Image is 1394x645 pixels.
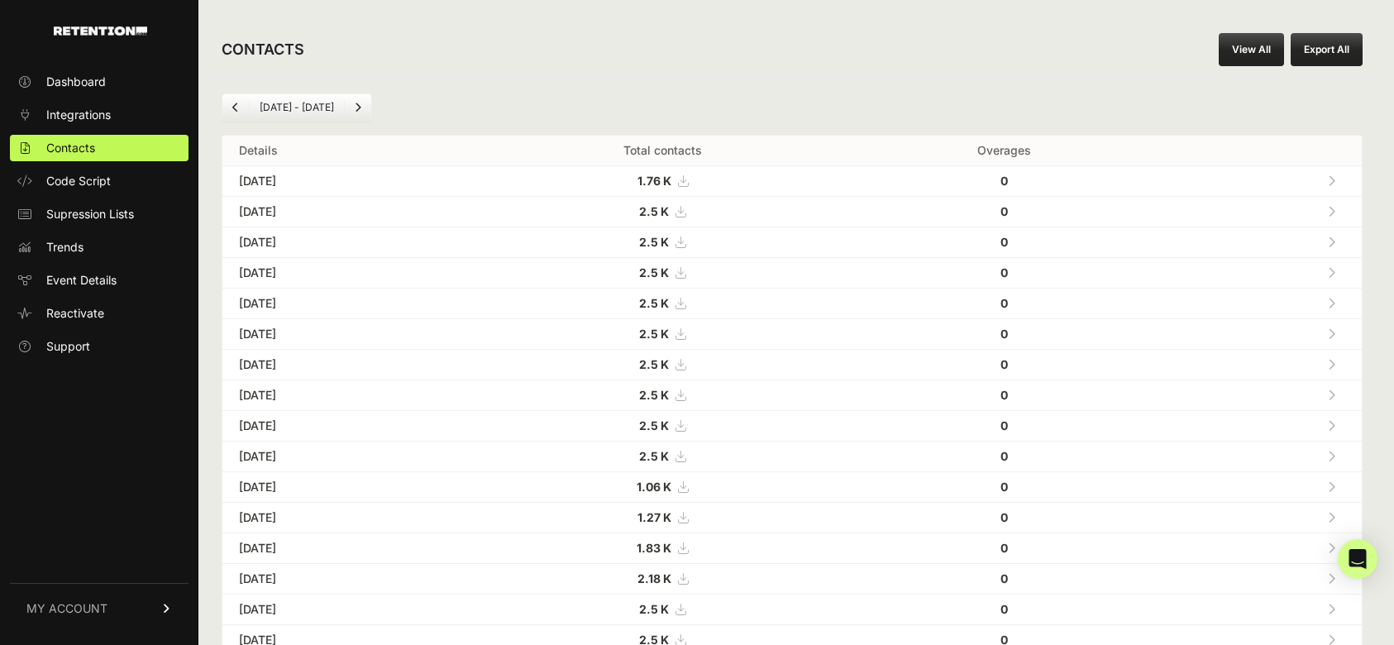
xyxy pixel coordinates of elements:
a: Code Script [10,168,189,194]
div: Open Intercom Messenger [1338,539,1377,579]
span: MY ACCOUNT [26,600,107,617]
td: [DATE] [222,411,470,442]
strong: 0 [1000,541,1008,555]
a: 2.5 K [639,449,685,463]
h2: CONTACTS [222,38,304,61]
td: [DATE] [222,227,470,258]
strong: 0 [1000,388,1008,402]
td: [DATE] [222,564,470,595]
td: [DATE] [222,166,470,197]
td: [DATE] [222,350,470,380]
a: Dashboard [10,69,189,95]
strong: 2.5 K [639,265,669,279]
span: Event Details [46,272,117,289]
td: [DATE] [222,197,470,227]
img: Retention.com [54,26,147,36]
a: 2.5 K [639,418,685,432]
li: [DATE] - [DATE] [249,101,344,114]
strong: 2.5 K [639,296,669,310]
strong: 0 [1000,571,1008,585]
td: [DATE] [222,258,470,289]
a: Event Details [10,267,189,294]
a: 2.5 K [639,327,685,341]
th: Total contacts [470,136,855,166]
td: [DATE] [222,472,470,503]
a: 2.5 K [639,602,685,616]
a: 2.5 K [639,204,685,218]
strong: 2.5 K [639,235,669,249]
span: Code Script [46,173,111,189]
a: 2.5 K [639,235,685,249]
a: Trends [10,234,189,260]
a: View All [1219,33,1284,66]
th: Overages [855,136,1154,166]
strong: 2.5 K [639,388,669,402]
a: 1.06 K [637,480,688,494]
strong: 1.27 K [637,510,671,524]
strong: 1.83 K [637,541,671,555]
strong: 0 [1000,265,1008,279]
td: [DATE] [222,442,470,472]
a: MY ACCOUNT [10,583,189,633]
a: Previous [222,94,249,121]
a: 2.5 K [639,296,685,310]
a: Integrations [10,102,189,128]
a: 2.5 K [639,357,685,371]
a: Reactivate [10,300,189,327]
td: [DATE] [222,380,470,411]
span: Reactivate [46,305,104,322]
strong: 2.5 K [639,327,669,341]
strong: 2.5 K [639,357,669,371]
a: Contacts [10,135,189,161]
span: Support [46,338,90,355]
strong: 2.5 K [639,449,669,463]
a: 1.27 K [637,510,688,524]
span: Trends [46,239,84,256]
a: 2.5 K [639,265,685,279]
strong: 0 [1000,235,1008,249]
a: 2.18 K [637,571,688,585]
strong: 0 [1000,510,1008,524]
strong: 0 [1000,480,1008,494]
a: 1.83 K [637,541,688,555]
a: 2.5 K [639,388,685,402]
a: 1.76 K [637,174,688,188]
strong: 0 [1000,327,1008,341]
span: Integrations [46,107,111,123]
strong: 2.5 K [639,602,669,616]
th: Details [222,136,470,166]
strong: 0 [1000,174,1008,188]
strong: 2.18 K [637,571,671,585]
strong: 0 [1000,418,1008,432]
strong: 1.76 K [637,174,671,188]
td: [DATE] [222,319,470,350]
strong: 2.5 K [639,204,669,218]
strong: 0 [1000,357,1008,371]
td: [DATE] [222,289,470,319]
span: Contacts [46,140,95,156]
a: Supression Lists [10,201,189,227]
strong: 0 [1000,449,1008,463]
strong: 2.5 K [639,418,669,432]
span: Dashboard [46,74,106,90]
td: [DATE] [222,503,470,533]
strong: 0 [1000,296,1008,310]
span: Supression Lists [46,206,134,222]
a: Support [10,333,189,360]
td: [DATE] [222,533,470,564]
strong: 1.06 K [637,480,671,494]
td: [DATE] [222,595,470,625]
button: Export All [1291,33,1363,66]
strong: 0 [1000,602,1008,616]
strong: 0 [1000,204,1008,218]
a: Next [345,94,371,121]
